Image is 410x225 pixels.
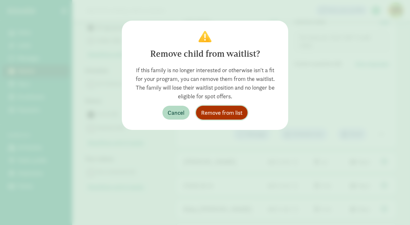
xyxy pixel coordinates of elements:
span: Cancel [168,108,184,117]
img: Confirm [199,31,211,42]
iframe: Chat Widget [378,194,410,225]
span: Remove from list [201,108,242,117]
div: Remove child from waitlist? [132,47,278,61]
div: If this family is no longer interested or otherwise isn't a fit for your program, you can remove ... [132,66,278,101]
button: Cancel [162,106,190,120]
button: Remove from list [196,106,248,120]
